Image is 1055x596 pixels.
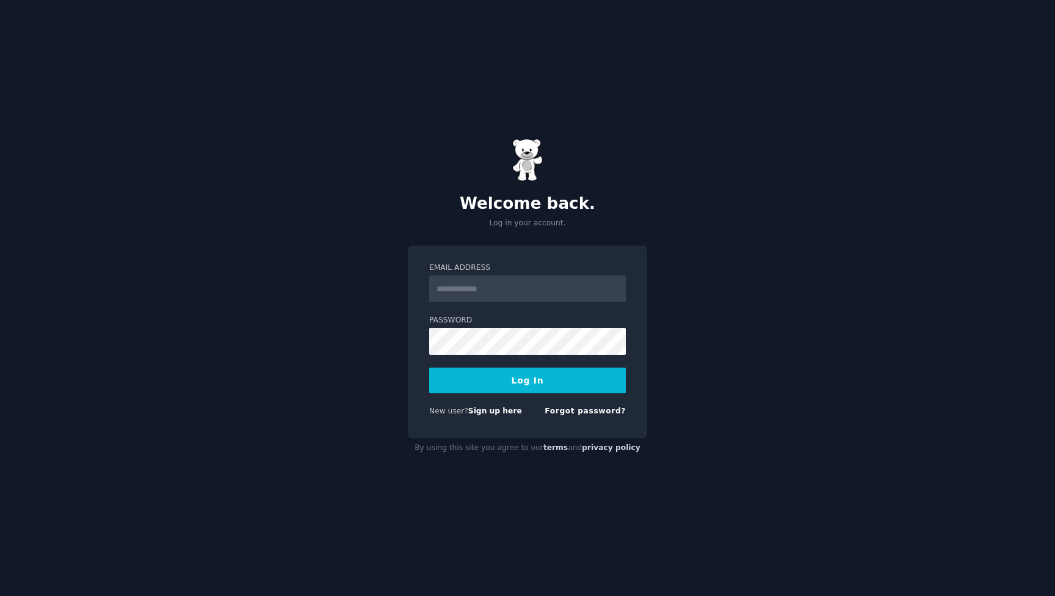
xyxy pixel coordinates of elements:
a: privacy policy [582,443,640,452]
label: Email Address [429,263,626,274]
button: Log In [429,368,626,393]
div: By using this site you agree to our and [408,438,647,458]
a: Sign up here [468,407,522,415]
p: Log in your account. [408,218,647,229]
a: terms [543,443,568,452]
label: Password [429,315,626,326]
h2: Welcome back. [408,194,647,214]
span: New user? [429,407,468,415]
img: Gummy Bear [512,139,543,181]
a: Forgot password? [545,407,626,415]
